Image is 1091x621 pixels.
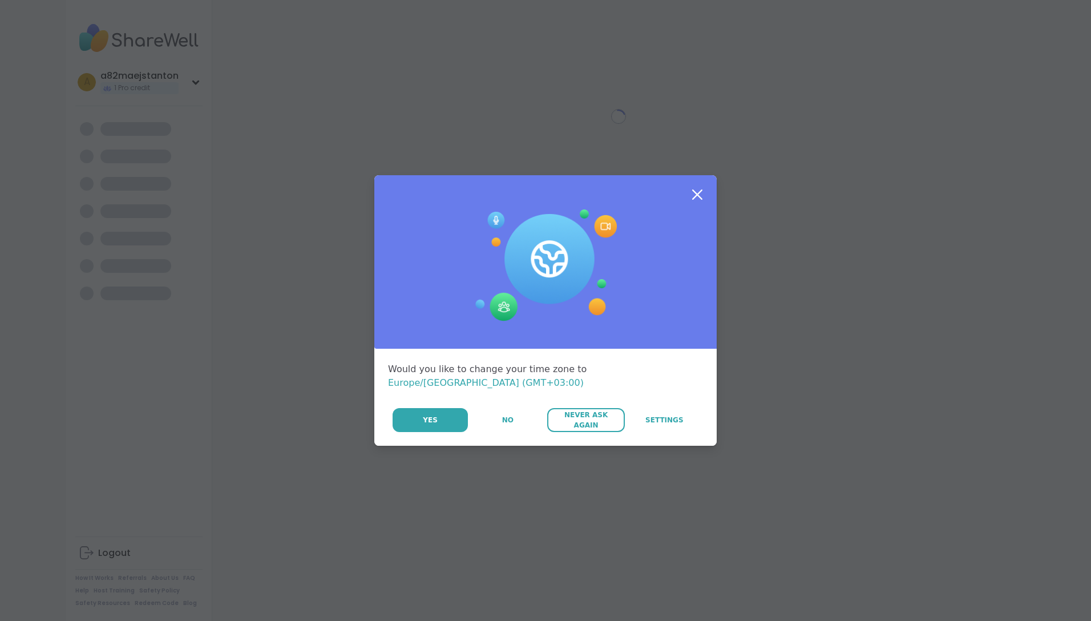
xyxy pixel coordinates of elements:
button: No [469,408,546,432]
span: Yes [423,415,438,425]
img: Session Experience [474,209,617,321]
span: No [502,415,514,425]
span: Never Ask Again [553,410,619,430]
button: Yes [393,408,468,432]
span: Settings [645,415,684,425]
a: Settings [626,408,703,432]
div: Would you like to change your time zone to [388,362,703,390]
span: Europe/[GEOGRAPHIC_DATA] (GMT+03:00) [388,377,584,388]
button: Never Ask Again [547,408,624,432]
